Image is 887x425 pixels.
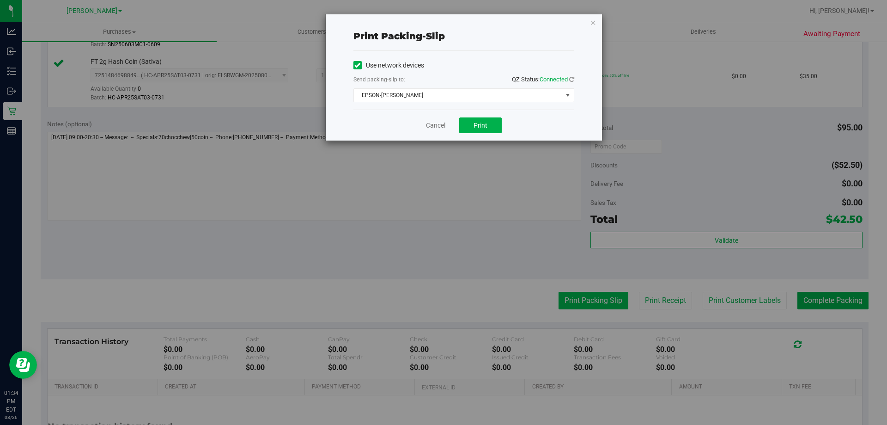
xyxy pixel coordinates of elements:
[459,117,502,133] button: Print
[9,351,37,379] iframe: Resource center
[540,76,568,83] span: Connected
[353,75,405,84] label: Send packing-slip to:
[474,122,487,129] span: Print
[512,76,574,83] span: QZ Status:
[353,31,445,42] span: Print packing-slip
[354,89,562,102] span: EPSON-[PERSON_NAME]
[353,61,424,70] label: Use network devices
[562,89,573,102] span: select
[426,121,445,130] a: Cancel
